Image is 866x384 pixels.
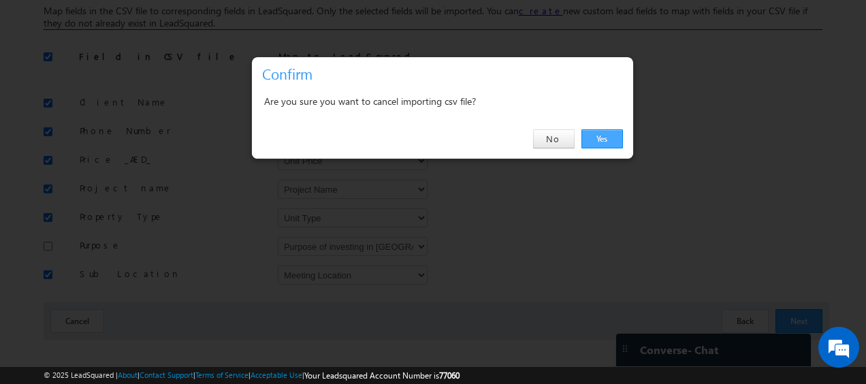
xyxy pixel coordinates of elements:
[581,129,623,148] a: Yes
[251,370,302,379] a: Acceptable Use
[262,93,623,110] div: Are you sure you want to cancel importing csv file?
[533,129,575,148] a: No
[185,294,247,313] em: Start Chat
[44,369,460,382] span: © 2025 LeadSquared | | | | |
[71,71,229,89] div: Chat with us now
[140,370,193,379] a: Contact Support
[262,62,628,86] h3: Confirm
[18,126,248,283] textarea: Type your message and hit 'Enter'
[23,71,57,89] img: d_60004797649_company_0_60004797649
[223,7,256,39] div: Minimize live chat window
[118,370,138,379] a: About
[304,370,460,381] span: Your Leadsquared Account Number is
[439,370,460,381] span: 77060
[195,370,248,379] a: Terms of Service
